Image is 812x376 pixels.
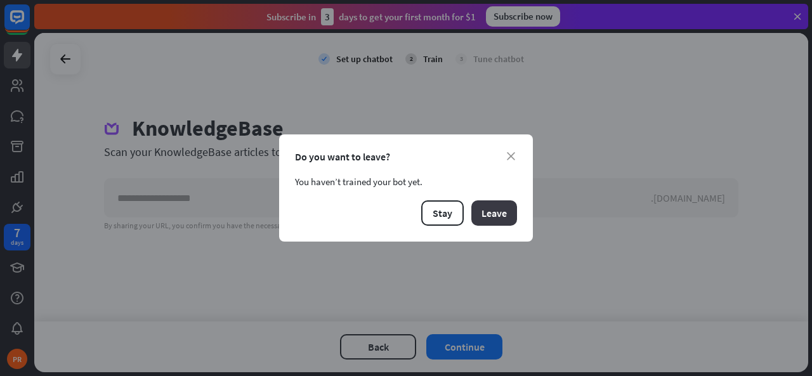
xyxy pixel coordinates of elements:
div: Do you want to leave? [295,150,517,163]
button: Leave [471,200,517,226]
div: You haven’t trained your bot yet. [295,176,517,188]
button: Stay [421,200,464,226]
i: close [507,152,515,160]
button: Open LiveChat chat widget [10,5,48,43]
